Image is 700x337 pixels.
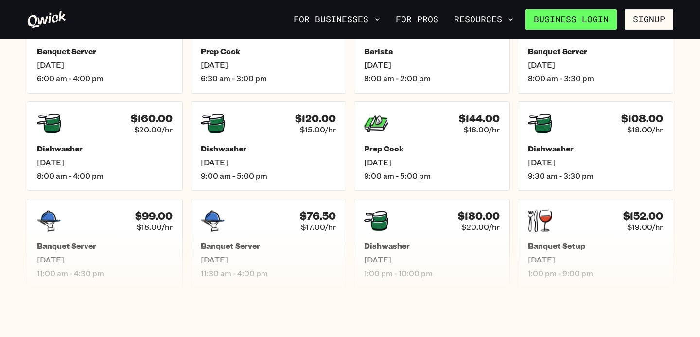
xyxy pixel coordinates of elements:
h5: Dishwasher [364,241,500,251]
a: $99.00$18.00/hrBanquet Server[DATE]11:00 am - 4:30 pm [27,199,183,288]
a: $180.00$18.00/hrBanquet Server[DATE]6:00 am - 4:00 pm [27,4,183,94]
h4: $76.50 [300,210,336,222]
span: 9:30 am - 3:30 pm [528,171,664,181]
span: $19.00/hr [627,222,663,232]
a: $180.00$20.00/hrDishwasher[DATE]1:00 pm - 10:00 pm [354,199,510,288]
h4: $144.00 [459,112,500,125]
h5: Dishwasher [37,144,173,153]
span: $18.00/hr [137,222,173,232]
span: $20.00/hr [134,125,173,134]
a: $178.50$21.00/hrPrep Cook[DATE]6:30 am - 3:00 pm [191,4,347,94]
span: [DATE] [364,60,500,70]
h5: Dishwasher [201,144,336,153]
span: [DATE] [364,255,500,264]
a: For Pros [392,11,442,28]
h4: $120.00 [295,112,336,125]
button: Signup [625,9,673,30]
span: [DATE] [528,255,664,264]
span: [DATE] [201,60,336,70]
span: 8:00 am - 3:30 pm [528,74,664,83]
h5: Banquet Server [37,241,173,251]
span: 11:00 am - 4:30 pm [37,268,173,278]
a: $127.50$17.00/hrBanquet Server[DATE]8:00 am - 3:30 pm [518,4,674,94]
span: 11:30 am - 4:00 pm [201,268,336,278]
h4: $160.00 [131,112,173,125]
span: 6:30 am - 3:00 pm [201,74,336,83]
span: 1:00 pm - 9:00 pm [528,268,664,278]
a: $108.00$18.00/hrDishwasher[DATE]9:30 am - 3:30 pm [518,101,674,191]
h4: $180.00 [458,210,500,222]
a: $76.50$17.00/hrBanquet Server[DATE]11:30 am - 4:00 pm [191,199,347,288]
h5: Banquet Server [528,46,664,56]
a: $160.00$20.00/hrDishwasher[DATE]8:00 am - 4:00 pm [27,101,183,191]
span: 9:00 am - 5:00 pm [201,171,336,181]
h5: Barista [364,46,500,56]
h5: Banquet Setup [528,241,664,251]
a: $96.00$16.00/hrBarista[DATE]8:00 am - 2:00 pm [354,4,510,94]
h4: $99.00 [135,210,173,222]
span: [DATE] [37,255,173,264]
h5: Dishwasher [528,144,664,153]
span: $15.00/hr [300,125,336,134]
button: For Businesses [290,11,384,28]
h5: Banquet Server [201,241,336,251]
h5: Banquet Server [37,46,173,56]
h4: $108.00 [621,112,663,125]
span: $20.00/hr [461,222,500,232]
span: [DATE] [528,60,664,70]
a: $120.00$15.00/hrDishwasher[DATE]9:00 am - 5:00 pm [191,101,347,191]
span: $17.00/hr [301,222,336,232]
span: $18.00/hr [627,125,663,134]
h5: Prep Cook [201,46,336,56]
span: $18.00/hr [464,125,500,134]
span: [DATE] [528,157,664,167]
span: [DATE] [364,157,500,167]
h5: Prep Cook [364,144,500,153]
a: Business Login [525,9,617,30]
span: [DATE] [37,60,173,70]
span: [DATE] [37,157,173,167]
span: 8:00 am - 4:00 pm [37,171,173,181]
span: 6:00 am - 4:00 pm [37,74,173,83]
span: 1:00 pm - 10:00 pm [364,268,500,278]
span: 9:00 am - 5:00 pm [364,171,500,181]
a: $144.00$18.00/hrPrep Cook[DATE]9:00 am - 5:00 pm [354,101,510,191]
button: Resources [450,11,518,28]
span: [DATE] [201,157,336,167]
h4: $152.00 [623,210,663,222]
a: $152.00$19.00/hrBanquet Setup[DATE]1:00 pm - 9:00 pm [518,199,674,288]
span: [DATE] [201,255,336,264]
span: 8:00 am - 2:00 pm [364,74,500,83]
